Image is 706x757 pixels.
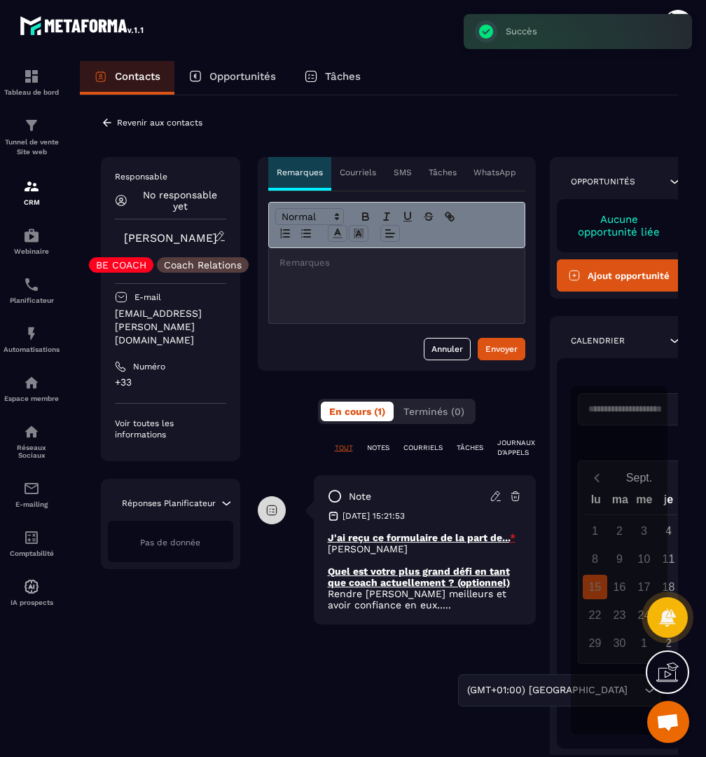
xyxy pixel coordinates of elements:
[478,338,525,360] button: Envoyer
[571,213,668,238] p: Aucune opportunité liée
[4,395,60,402] p: Espace membre
[134,292,161,303] p: E-mail
[325,70,361,83] p: Tâches
[464,683,630,698] span: (GMT+01:00) [GEOGRAPHIC_DATA]
[497,438,535,458] p: JOURNAUX D'APPELS
[395,402,473,421] button: Terminés (0)
[174,61,290,95] a: Opportunités
[23,423,40,440] img: social-network
[394,167,412,178] p: SMS
[23,178,40,195] img: formation
[328,532,510,543] u: J'ai reçu ce formulaire de la part de...
[4,168,60,217] a: formationformationCRM
[429,167,457,178] p: Tâches
[473,167,516,178] p: WhatsApp
[4,296,60,304] p: Planificateur
[656,547,681,571] div: 11
[23,117,40,134] img: formation
[403,406,464,417] span: Terminés (0)
[4,315,60,364] a: automationsautomationsAutomatisations
[4,137,60,157] p: Tunnel de vente Site web
[122,498,216,509] p: Réponses Planificateur
[4,470,60,519] a: emailemailE-mailing
[115,376,226,389] p: +33
[557,259,682,292] button: Ajout opportunité
[115,70,160,83] p: Contacts
[23,276,40,293] img: scheduler
[4,107,60,168] a: formationformationTunnel de vente Site web
[4,599,60,606] p: IA prospects
[164,260,242,270] p: Coach Relations
[571,176,635,187] p: Opportunités
[424,338,471,360] button: Annuler
[23,374,40,391] img: automations
[115,307,226,347] p: [EMAIL_ADDRESS][PERSON_NAME][DOMAIN_NAME]
[23,480,40,497] img: email
[571,335,625,346] p: Calendrier
[4,550,60,557] p: Comptabilité
[328,543,522,554] p: [PERSON_NAME]
[23,578,40,595] img: automations
[277,167,323,178] p: Remarques
[340,167,376,178] p: Courriels
[4,247,60,255] p: Webinaire
[117,118,202,128] p: Revenir aux contacts
[4,444,60,459] p: Réseaux Sociaux
[367,443,389,453] p: NOTES
[656,490,681,514] div: je
[656,575,681,599] div: 18
[140,538,200,547] span: Pas de donnée
[4,500,60,508] p: E-mailing
[656,519,681,543] div: 4
[134,189,226,212] p: No responsable yet
[342,510,405,521] p: [DATE] 15:21:53
[329,406,385,417] span: En cours (1)
[4,519,60,568] a: accountantaccountantComptabilité
[457,443,483,453] p: TÂCHES
[4,346,60,353] p: Automatisations
[335,443,353,453] p: TOUT
[4,266,60,315] a: schedulerschedulerPlanificateur
[96,260,146,270] p: BE COACH
[23,68,40,85] img: formation
[4,57,60,107] a: formationformationTableau de bord
[485,342,518,356] div: Envoyer
[4,364,60,413] a: automationsautomationsEspace membre
[4,198,60,206] p: CRM
[647,701,689,743] div: Ouvrir le chat
[290,61,375,95] a: Tâches
[80,61,174,95] a: Contacts
[209,70,276,83] p: Opportunités
[458,674,660,707] div: Search for option
[23,227,40,244] img: automations
[124,231,217,245] a: [PERSON_NAME]
[115,171,226,182] p: Responsable
[4,88,60,96] p: Tableau de bord
[4,217,60,266] a: automationsautomationsWebinaire
[133,361,165,372] p: Numéro
[4,413,60,470] a: social-networksocial-networkRéseaux Sociaux
[23,325,40,342] img: automations
[115,418,226,440] p: Voir toutes les informations
[349,490,371,503] p: note
[321,402,394,421] button: En cours (1)
[328,566,510,588] u: Quel est votre plus grand défi en tant que coach actuellement ? (optionnel)
[23,529,40,546] img: accountant
[328,588,522,611] p: Rendre [PERSON_NAME] meilleurs et avoir confiance en eux…..
[20,13,146,38] img: logo
[403,443,443,453] p: COURRIELS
